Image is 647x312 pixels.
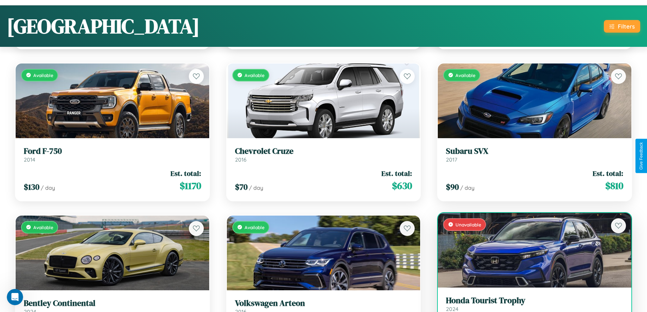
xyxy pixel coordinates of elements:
[381,168,412,178] span: Est. total:
[170,168,201,178] span: Est. total:
[33,72,53,78] span: Available
[446,296,623,306] h3: Honda Tourist Trophy
[235,146,412,156] h3: Chevrolet Cruze
[235,156,247,163] span: 2016
[245,224,265,230] span: Available
[604,20,640,33] button: Filters
[180,179,201,192] span: $ 1170
[605,179,623,192] span: $ 810
[235,146,412,163] a: Chevrolet Cruze2016
[33,224,53,230] span: Available
[24,146,201,156] h3: Ford F-750
[446,156,457,163] span: 2017
[455,72,475,78] span: Available
[446,146,623,163] a: Subaru SVX2017
[7,12,200,40] h1: [GEOGRAPHIC_DATA]
[249,184,263,191] span: / day
[455,222,481,227] span: Unavailable
[245,72,265,78] span: Available
[24,298,201,308] h3: Bentley Continental
[7,289,23,305] iframe: Intercom live chat
[235,181,248,192] span: $ 70
[235,298,412,308] h3: Volkswagen Arteon
[24,181,39,192] span: $ 130
[618,23,635,30] div: Filters
[460,184,474,191] span: / day
[446,181,459,192] span: $ 90
[446,146,623,156] h3: Subaru SVX
[392,179,412,192] span: $ 630
[593,168,623,178] span: Est. total:
[24,146,201,163] a: Ford F-7502014
[24,156,35,163] span: 2014
[41,184,55,191] span: / day
[639,142,644,170] div: Give Feedback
